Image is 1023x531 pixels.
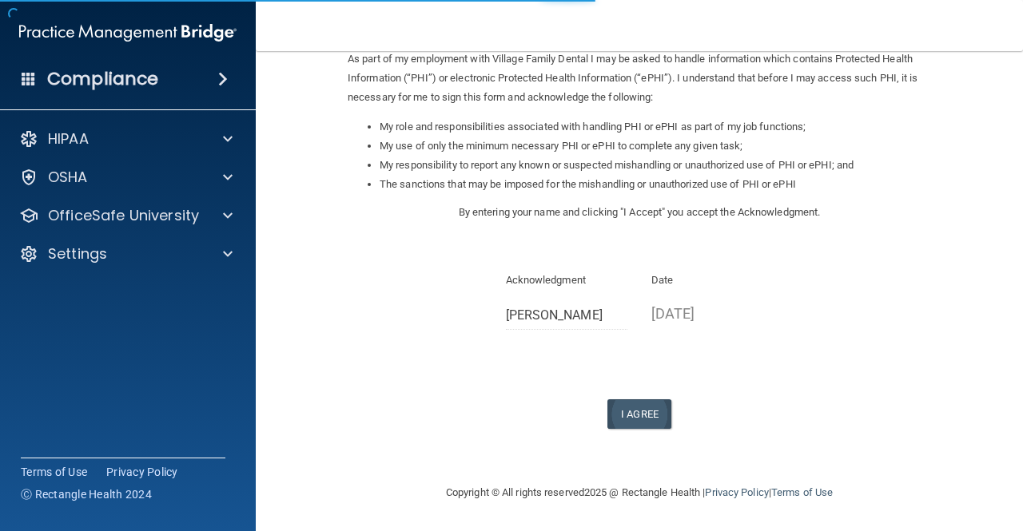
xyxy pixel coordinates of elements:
[106,464,178,480] a: Privacy Policy
[380,117,931,137] li: My role and responsibilities associated with handling PHI or ePHI as part of my job functions;
[705,486,768,498] a: Privacy Policy
[607,399,671,429] button: I Agree
[19,244,233,264] a: Settings
[19,168,233,187] a: OSHA
[348,467,931,518] div: Copyright © All rights reserved 2025 @ Rectangle Health | |
[380,137,931,156] li: My use of only the minimum necessary PHI or ePHI to complete any given task;
[48,129,89,149] p: HIPAA
[48,168,88,187] p: OSHA
[48,244,107,264] p: Settings
[19,17,237,49] img: PMB logo
[380,156,931,175] li: My responsibility to report any known or suspected mishandling or unauthorized use of PHI or ePHI...
[348,50,931,107] p: As part of my employment with Village Family Dental I may be asked to handle information which co...
[506,271,628,290] p: Acknowledgment
[21,486,152,502] span: Ⓒ Rectangle Health 2024
[21,464,87,480] a: Terms of Use
[47,68,158,90] h4: Compliance
[48,206,199,225] p: OfficeSafe University
[19,129,233,149] a: HIPAA
[771,486,833,498] a: Terms of Use
[19,206,233,225] a: OfficeSafe University
[651,300,774,327] p: [DATE]
[348,203,931,222] p: By entering your name and clicking "I Accept" you accept the Acknowledgment.
[651,271,774,290] p: Date
[506,300,628,330] input: Full Name
[380,175,931,194] li: The sanctions that may be imposed for the mishandling or unauthorized use of PHI or ePHI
